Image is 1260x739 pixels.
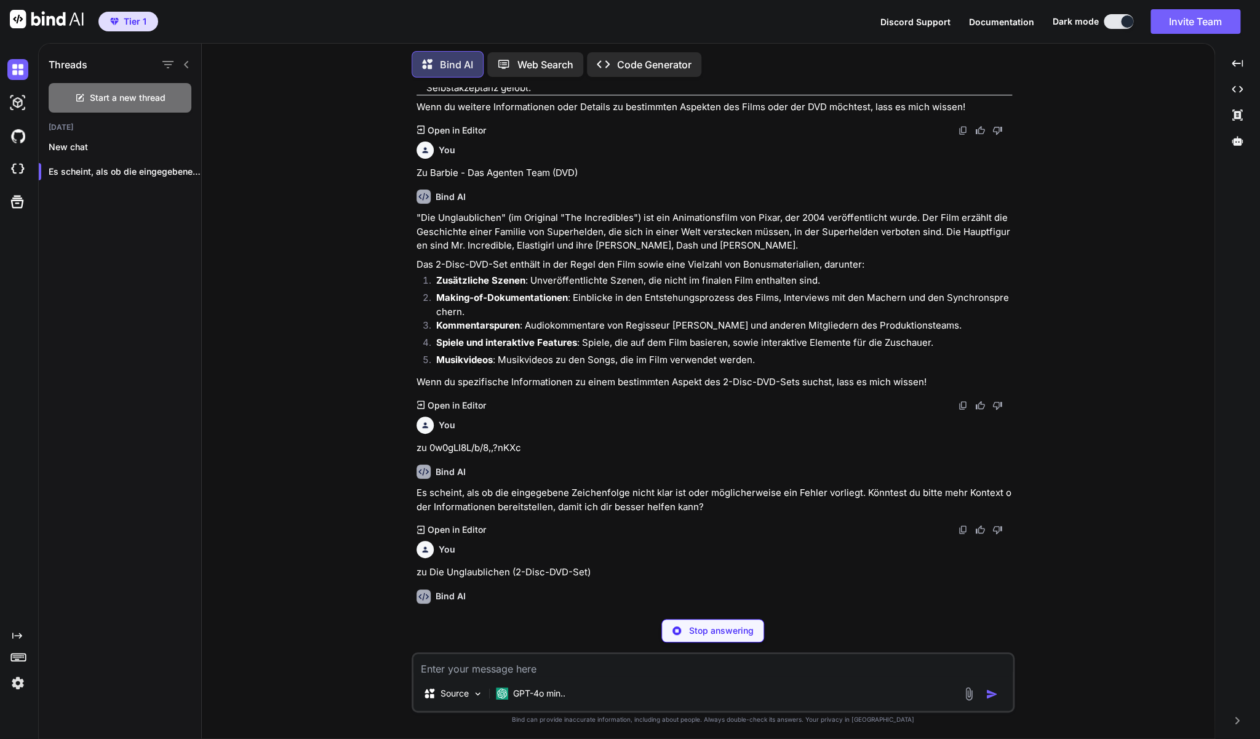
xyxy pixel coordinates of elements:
h6: You [439,144,455,156]
span: Tier 1 [124,15,146,28]
span: Documentation [969,17,1034,27]
img: icon [986,688,998,700]
p: Stop answering [688,625,753,637]
p: Source [441,687,469,700]
p: zu 0w0gLI8L/b/8,,?nKXc [417,441,1012,455]
span: Discord Support [880,17,951,27]
img: dislike [992,126,1002,135]
img: Pick Models [472,689,483,699]
h6: Bind AI [436,590,466,602]
img: githubDark [7,126,28,146]
img: dislike [992,401,1002,410]
img: copy [958,401,968,410]
img: Bind AI [10,10,84,28]
img: like [975,126,985,135]
h2: [DATE] [39,122,201,132]
strong: Musikvideos [436,354,493,366]
p: Das 2-Disc-DVD-Set enthält in der Regel den Film sowie eine Vielzahl von Bonusmaterialien, darunter: [417,258,1012,272]
img: GPT-4o mini [496,687,508,700]
li: : Musikvideos zu den Songs, die im Film verwendet werden. [426,353,1012,370]
h6: Bind AI [436,466,466,478]
img: dislike [992,525,1002,535]
img: settings [7,673,28,693]
img: cloudideIcon [7,159,28,180]
button: premiumTier 1 [98,12,158,31]
h6: You [439,543,455,556]
img: like [975,401,985,410]
strong: Spiele und interaktive Features [436,337,577,348]
p: Es scheint, als ob die eingegebene Zeich... [49,166,201,178]
p: Wenn du weitere Informationen oder Details zu bestimmten Aspekten des Films oder der DVD möchtest... [417,100,1012,114]
img: like [975,525,985,535]
p: Es scheint, als ob die eingegebene Zeichenfolge nicht klar ist oder möglicherweise ein Fehler vor... [417,486,1012,514]
p: Open in Editor [427,524,485,536]
img: attachment [962,687,976,701]
img: copy [958,525,968,535]
span: Start a new thread [90,92,165,104]
p: zu Die Unglaublichen (2-Disc-DVD-Set) [417,565,1012,580]
strong: Zusätzliche Szenen [436,274,525,286]
p: GPT-4o min.. [513,687,565,700]
strong: Kommentarspuren [436,319,520,331]
p: Bind AI [440,57,473,72]
p: Open in Editor [427,399,485,412]
img: darkChat [7,59,28,80]
h6: You [439,419,455,431]
button: Invite Team [1150,9,1240,34]
p: Bind can provide inaccurate information, including about people. Always double-check its answers.... [412,715,1015,724]
img: premium [110,18,119,25]
li: : Audiokommentare von Regisseur [PERSON_NAME] und anderen Mitgliedern des Produktionsteams. [426,319,1012,336]
p: Wenn du spezifische Informationen zu einem bestimmten Aspekt des 2-Disc-DVD-Sets suchst, lass es ... [417,375,1012,389]
h6: Bind AI [436,191,466,203]
p: Web Search [517,57,573,72]
span: Dark mode [1053,15,1099,28]
p: New chat [49,141,201,153]
p: "Die Unglaublichen" (im Original "The Incredibles") ist ein Animationsfilm von Pixar, der 2004 ve... [417,211,1012,253]
li: : Einblicke in den Entstehungsprozess des Films, Interviews mit den Machern und den Synchronsprec... [426,291,1012,319]
li: : Spiele, die auf dem Film basieren, sowie interaktive Elemente für die Zuschauer. [426,336,1012,353]
p: Open in Editor [427,124,485,137]
img: copy [958,126,968,135]
button: Documentation [969,15,1034,28]
li: : Unveröffentlichte Szenen, die nicht im finalen Film enthalten sind. [426,274,1012,291]
button: Discord Support [880,15,951,28]
p: Zu Barbie - Das Agenten Team (DVD) [417,166,1012,180]
strong: Making-of-Dokumentationen [436,292,568,303]
h1: Threads [49,57,87,72]
p: Code Generator [617,57,692,72]
img: darkAi-studio [7,92,28,113]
